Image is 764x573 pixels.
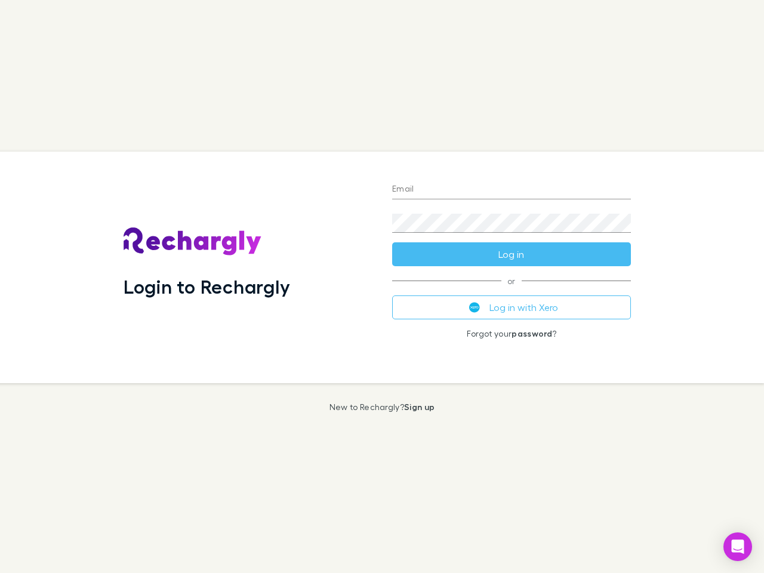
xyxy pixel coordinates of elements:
div: Open Intercom Messenger [723,532,752,561]
p: New to Rechargly? [329,402,435,412]
a: password [512,328,552,338]
p: Forgot your ? [392,329,631,338]
h1: Login to Rechargly [124,275,290,298]
button: Log in [392,242,631,266]
span: or [392,281,631,281]
a: Sign up [404,402,435,412]
img: Rechargly's Logo [124,227,262,256]
button: Log in with Xero [392,295,631,319]
img: Xero's logo [469,302,480,313]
